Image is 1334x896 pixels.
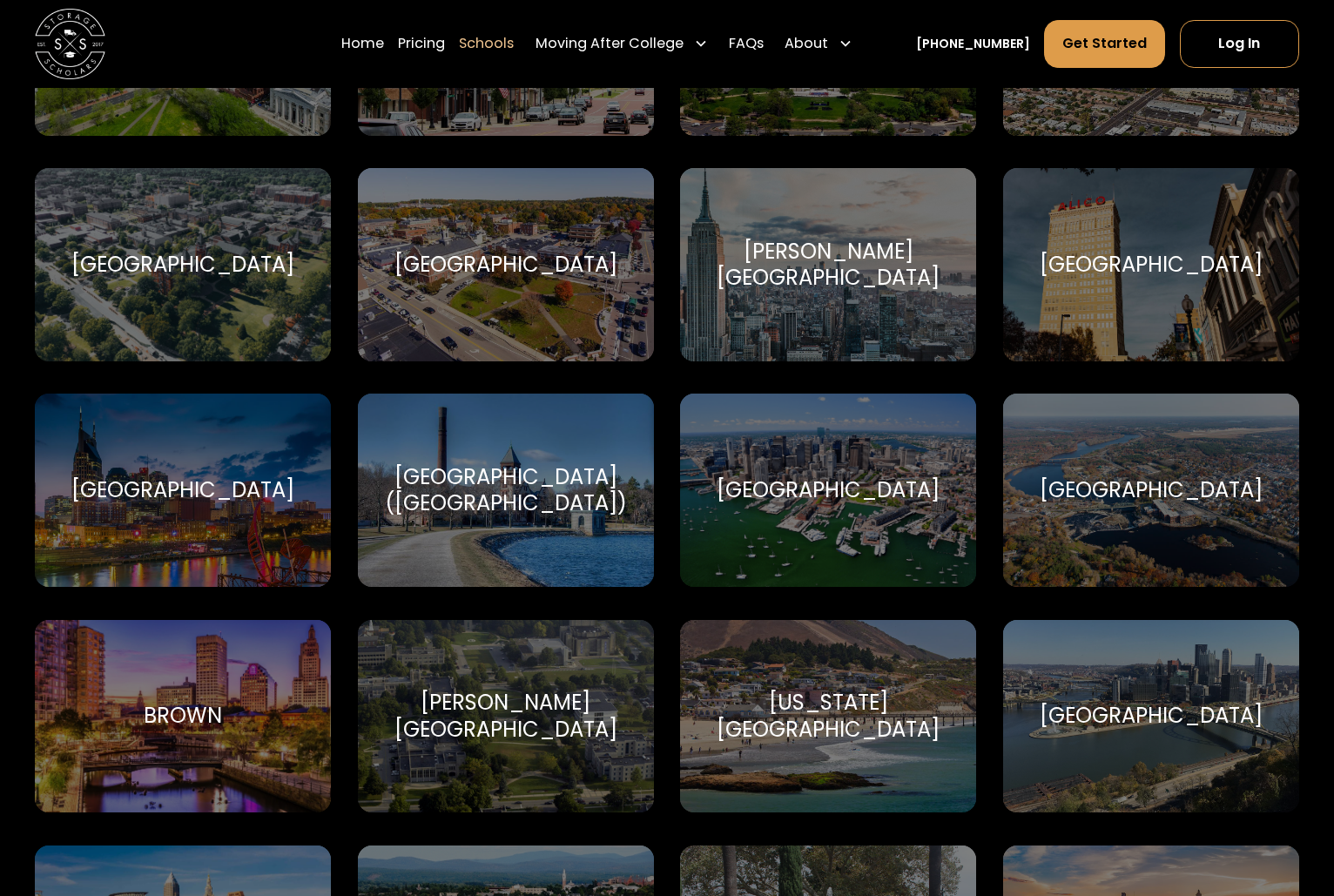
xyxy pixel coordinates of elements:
[1040,477,1263,503] div: [GEOGRAPHIC_DATA]
[701,239,955,291] div: [PERSON_NAME][GEOGRAPHIC_DATA]
[1040,703,1263,729] div: [GEOGRAPHIC_DATA]
[1003,620,1299,813] a: Go to selected school
[35,9,105,79] img: Storage Scholars main logo
[916,35,1030,53] a: [PHONE_NUMBER]
[144,703,222,729] div: Brown
[1180,20,1299,67] a: Log In
[35,9,105,79] a: home
[398,19,445,68] a: Pricing
[1040,252,1263,278] div: [GEOGRAPHIC_DATA]
[394,252,617,278] div: [GEOGRAPHIC_DATA]
[680,394,976,587] a: Go to selected school
[1044,20,1165,67] a: Get Started
[536,33,684,54] div: Moving After College
[729,19,764,68] a: FAQs
[1003,394,1299,587] a: Go to selected school
[680,620,976,813] a: Go to selected school
[71,252,294,278] div: [GEOGRAPHIC_DATA]
[358,168,654,361] a: Go to selected school
[358,394,654,587] a: Go to selected school
[379,464,633,516] div: [GEOGRAPHIC_DATA] ([GEOGRAPHIC_DATA])
[717,477,940,503] div: [GEOGRAPHIC_DATA]
[71,477,294,503] div: [GEOGRAPHIC_DATA]
[358,620,654,813] a: Go to selected school
[680,168,976,361] a: Go to selected school
[778,19,859,68] div: About
[785,33,828,54] div: About
[35,394,331,587] a: Go to selected school
[529,19,715,68] div: Moving After College
[459,19,514,68] a: Schools
[341,19,384,68] a: Home
[35,620,331,813] a: Go to selected school
[35,168,331,361] a: Go to selected school
[701,690,955,742] div: [US_STATE][GEOGRAPHIC_DATA]
[1003,168,1299,361] a: Go to selected school
[379,690,633,742] div: [PERSON_NAME][GEOGRAPHIC_DATA]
